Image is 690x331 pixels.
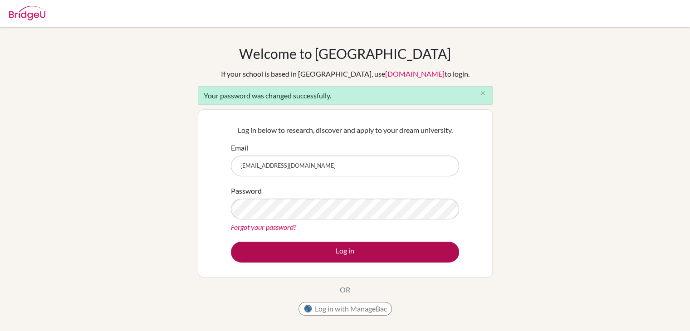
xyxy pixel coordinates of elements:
label: Password [231,185,262,196]
button: Log in with ManageBac [299,302,392,316]
label: Email [231,142,248,153]
h1: Welcome to [GEOGRAPHIC_DATA] [239,45,451,62]
img: Bridge-U [9,6,45,20]
div: Your password was changed successfully. [198,86,493,105]
p: OR [340,284,350,295]
p: Log in below to research, discover and apply to your dream university. [231,125,459,136]
button: Close [474,87,492,100]
a: [DOMAIN_NAME] [385,69,445,78]
div: If your school is based in [GEOGRAPHIC_DATA], use to login. [221,68,470,79]
a: Forgot your password? [231,223,296,231]
button: Log in [231,242,459,263]
i: close [480,90,486,97]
